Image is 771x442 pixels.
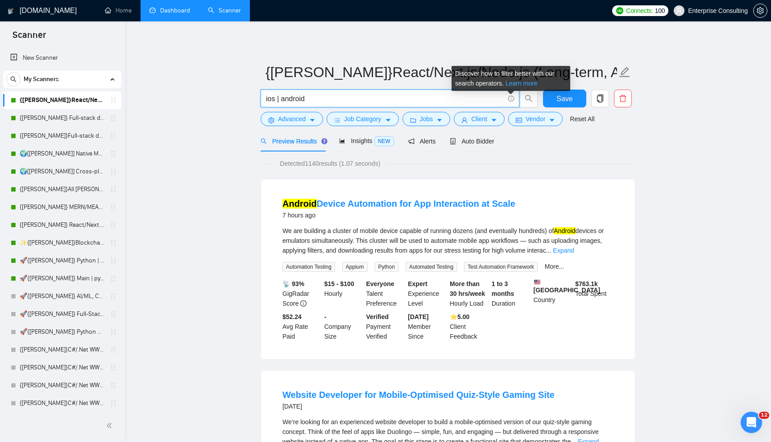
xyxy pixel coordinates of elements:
[374,136,394,146] span: NEW
[452,66,570,91] div: Discover how to filter better with our search operators.
[20,394,104,412] a: {[PERSON_NAME]}C#/.Net WW - best match (<1 month, not preferred location)
[110,275,117,282] span: holder
[282,401,555,412] div: [DATE]
[464,262,538,272] span: Test Automation Framework
[20,270,104,287] a: 🚀{[PERSON_NAME]} Main | python | django | AI (+less than 30 h)
[6,72,21,86] button: search
[408,313,428,320] b: [DATE]
[365,312,406,341] div: Payment Verified
[408,138,415,144] span: notification
[110,346,117,353] span: holder
[619,66,630,78] span: edit
[282,199,515,209] a: AndroidDevice Automation for App Interaction at Scale
[402,112,451,126] button: folderJobscaret-down
[534,279,540,285] img: 🇺🇸
[110,221,117,229] span: holder
[20,91,104,109] a: {[PERSON_NAME]}React/Next.js/Node.js (Long-term, All Niches)
[450,138,456,144] span: robot
[385,117,391,123] span: caret-down
[20,234,104,252] a: ✨{[PERSON_NAME]}Blockchain WW
[3,49,121,67] li: New Scanner
[110,239,117,246] span: holder
[420,114,433,124] span: Jobs
[20,163,104,180] a: 🌍[[PERSON_NAME]] Cross-platform Mobile WW
[110,150,117,157] span: holder
[375,262,398,272] span: Python
[323,279,365,308] div: Hourly
[309,117,315,123] span: caret-down
[110,382,117,389] span: holder
[616,7,623,14] img: upwork-logo.png
[110,186,117,193] span: holder
[508,112,563,126] button: idcardVendorcaret-down
[10,49,114,67] a: New Scanner
[268,4,285,20] button: Collapse window
[149,7,190,14] a: dashboardDashboard
[448,279,490,308] div: Hourly Load
[208,7,241,14] a: searchScanner
[406,279,448,308] div: Experience Level
[546,247,551,254] span: ...
[110,293,117,300] span: holder
[339,138,345,144] span: area-chart
[324,313,327,320] b: -
[570,114,594,124] a: Reset All
[366,280,394,287] b: Everyone
[320,137,328,145] div: Tooltip anchor
[556,93,572,104] span: Save
[281,312,323,341] div: Avg Rate Paid
[676,8,682,14] span: user
[365,279,406,308] div: Talent Preference
[20,305,104,323] a: 🚀{[PERSON_NAME]} Full-Stack Python (Backend + Frontend)
[24,70,59,88] span: My Scanners
[105,7,132,14] a: homeHome
[759,412,769,419] span: 12
[534,279,601,294] b: [GEOGRAPHIC_DATA]
[285,4,301,20] div: Close
[753,4,767,18] button: setting
[490,279,532,308] div: Duration
[753,7,767,14] a: setting
[554,227,575,234] mark: Android
[20,216,104,234] a: {[PERSON_NAME]} React/Next.js/Node.js (Long-term, All Niches)
[20,145,104,163] a: 🌍[[PERSON_NAME]] Native Mobile WW
[110,132,117,139] span: holder
[450,313,469,320] b: ⭐️ 5.00
[20,341,104,359] a: {[PERSON_NAME]}C#/.Net WW - best match
[281,279,323,308] div: GigRadar Score
[436,117,443,123] span: caret-down
[20,127,104,145] a: {[PERSON_NAME]}Full-stack devs WW (<1 month) - pain point
[741,412,762,433] iframe: Intercom live chat
[6,4,23,20] button: go back
[300,300,307,307] span: info-circle
[506,80,538,87] a: Learn more
[268,117,274,123] span: setting
[282,390,555,400] a: Website Developer for Mobile-Optimised Quiz-Style Gaming Site
[20,198,104,216] a: {[PERSON_NAME]} MERN/MEAN (Enterprise & SaaS)
[626,6,653,16] span: Connects:
[408,138,436,145] span: Alerts
[492,280,514,297] b: 1 to 3 months
[20,359,104,377] a: {[PERSON_NAME]}C#/.Net WW - best match (not preferred location)
[344,114,381,124] span: Job Category
[20,109,104,127] a: {[PERSON_NAME]} Full-stack devs WW - pain point
[450,138,494,145] span: Auto Bidder
[323,312,365,341] div: Company Size
[520,94,537,102] span: search
[20,252,104,270] a: 🚀{[PERSON_NAME]} Python | Django | AI /
[110,257,117,264] span: holder
[591,90,609,107] button: copy
[366,313,389,320] b: Verified
[410,117,416,123] span: folder
[110,311,117,318] span: holder
[278,114,306,124] span: Advanced
[339,137,394,144] span: Insights
[282,199,317,209] mark: Android
[655,6,665,16] span: 100
[406,312,448,341] div: Member Since
[110,400,117,407] span: holder
[454,112,505,126] button: userClientcaret-down
[20,180,104,198] a: {[PERSON_NAME]}All [PERSON_NAME] - web [НАДО ПЕРЕДЕЛАТЬ]
[261,112,323,126] button: settingAdvancedcaret-down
